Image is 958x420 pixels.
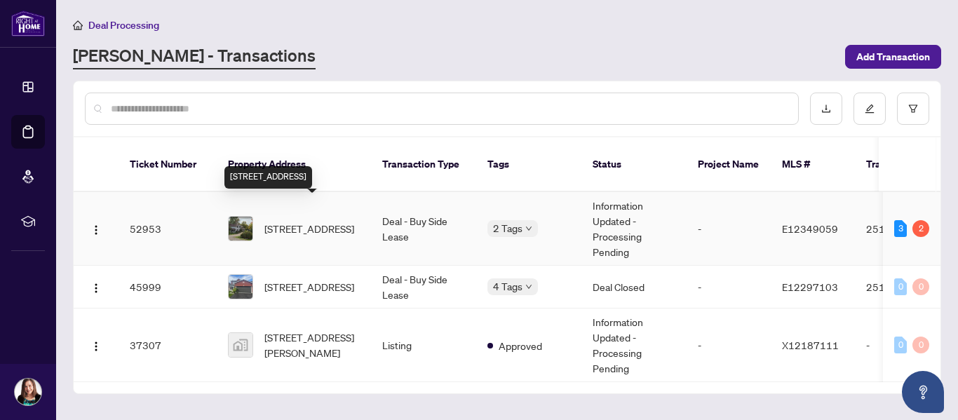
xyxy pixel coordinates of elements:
td: Information Updated - Processing Pending [581,192,687,266]
div: [STREET_ADDRESS] [224,166,312,189]
td: 2511630 [855,266,953,309]
span: Add Transaction [856,46,930,68]
th: Transaction Type [371,137,476,192]
span: E12349059 [782,222,838,235]
button: download [810,93,842,125]
td: - [687,266,771,309]
img: Logo [90,283,102,294]
img: Logo [90,224,102,236]
div: 0 [912,337,929,353]
span: filter [908,104,918,114]
img: Logo [90,341,102,352]
span: Approved [499,338,542,353]
img: logo [11,11,45,36]
td: 2514803 [855,192,953,266]
button: edit [854,93,886,125]
td: Deal - Buy Side Lease [371,192,476,266]
td: Deal Closed [581,266,687,309]
td: - [687,309,771,382]
td: - [855,309,953,382]
th: Trade Number [855,137,953,192]
span: E12297103 [782,280,838,293]
th: Property Address [217,137,371,192]
div: 0 [894,337,907,353]
span: download [821,104,831,114]
td: 52953 [119,192,217,266]
button: filter [897,93,929,125]
span: [STREET_ADDRESS] [264,221,354,236]
td: 45999 [119,266,217,309]
th: Status [581,137,687,192]
img: thumbnail-img [229,217,252,241]
td: Listing [371,309,476,382]
th: Tags [476,137,581,192]
td: Information Updated - Processing Pending [581,309,687,382]
td: - [687,192,771,266]
div: 3 [894,220,907,237]
div: 2 [912,220,929,237]
span: X12187111 [782,339,839,351]
button: Logo [85,334,107,356]
span: edit [865,104,875,114]
button: Logo [85,217,107,240]
td: Deal - Buy Side Lease [371,266,476,309]
a: [PERSON_NAME] - Transactions [73,44,316,69]
span: down [525,283,532,290]
span: Deal Processing [88,19,159,32]
span: [STREET_ADDRESS] [264,279,354,294]
span: [STREET_ADDRESS][PERSON_NAME] [264,330,360,360]
span: 4 Tags [493,278,522,294]
img: thumbnail-img [229,275,252,299]
th: Ticket Number [119,137,217,192]
td: 37307 [119,309,217,382]
th: MLS # [771,137,855,192]
img: Profile Icon [15,379,41,405]
button: Logo [85,276,107,298]
button: Open asap [902,371,944,413]
th: Project Name [687,137,771,192]
div: 0 [912,278,929,295]
span: 2 Tags [493,220,522,236]
span: home [73,20,83,30]
span: down [525,225,532,232]
img: thumbnail-img [229,333,252,357]
button: Add Transaction [845,45,941,69]
div: 0 [894,278,907,295]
